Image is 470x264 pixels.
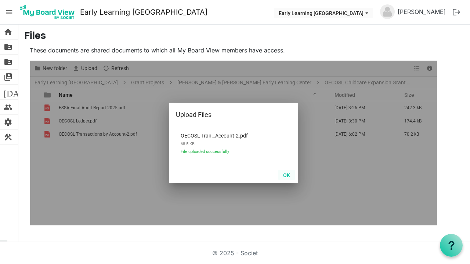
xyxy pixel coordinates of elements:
[176,109,268,120] div: Upload Files
[18,3,77,21] img: My Board View Logo
[4,55,12,69] span: folder_shared
[449,4,464,20] button: logout
[4,40,12,54] span: folder_shared
[4,115,12,129] span: settings
[278,170,295,180] button: OK
[395,4,449,19] a: [PERSON_NAME]
[30,46,437,55] p: These documents are shared documents to which all My Board View members have access.
[24,30,464,43] h3: Files
[274,8,373,18] button: Early Learning Shelby County dropdownbutton
[380,4,395,19] img: no-profile-picture.svg
[4,70,12,84] span: switch_account
[80,5,207,19] a: Early Learning [GEOGRAPHIC_DATA]
[4,100,12,114] span: people
[4,25,12,39] span: home
[18,3,80,21] a: My Board View Logo
[212,249,258,257] a: © 2025 - Societ
[4,85,32,99] span: [DATE]
[2,5,16,19] span: menu
[181,149,258,158] span: File uploaded successfully
[181,128,239,139] span: OECOSL Transactions by Account-2.pdf
[4,130,12,144] span: construction
[181,139,258,149] span: 68.5 KB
